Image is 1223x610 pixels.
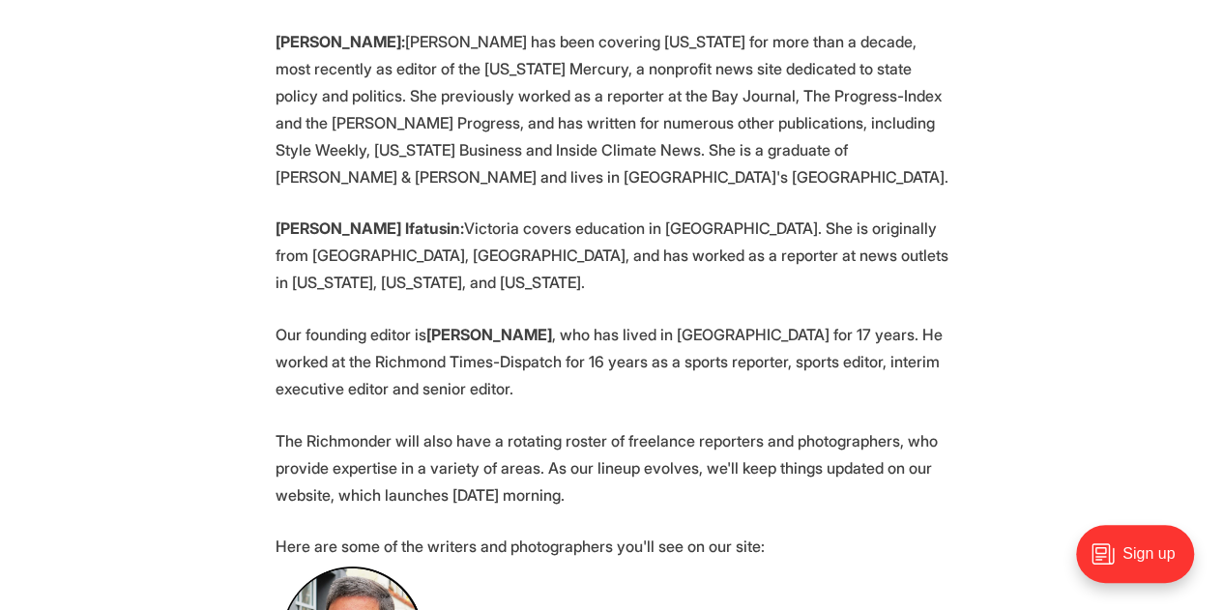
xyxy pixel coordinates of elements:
strong: [PERSON_NAME]: [276,32,405,51]
iframe: portal-trigger [1060,515,1223,610]
strong: [PERSON_NAME] Ifatusin: [276,218,464,238]
p: The Richmonder will also have a rotating roster of freelance reporters and photographers, who pro... [276,427,948,508]
p: [PERSON_NAME] has been covering [US_STATE] for more than a decade, most recently as editor of the... [276,28,948,190]
p: Our founding editor is , who has lived in [GEOGRAPHIC_DATA] for 17 years. He worked at the Richmo... [276,321,948,402]
strong: [PERSON_NAME] [426,325,552,344]
p: Here are some of the writers and photographers you'll see on our site: [276,533,948,560]
p: Victoria covers education in [GEOGRAPHIC_DATA]. She is originally from [GEOGRAPHIC_DATA], [GEOGRA... [276,215,948,296]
